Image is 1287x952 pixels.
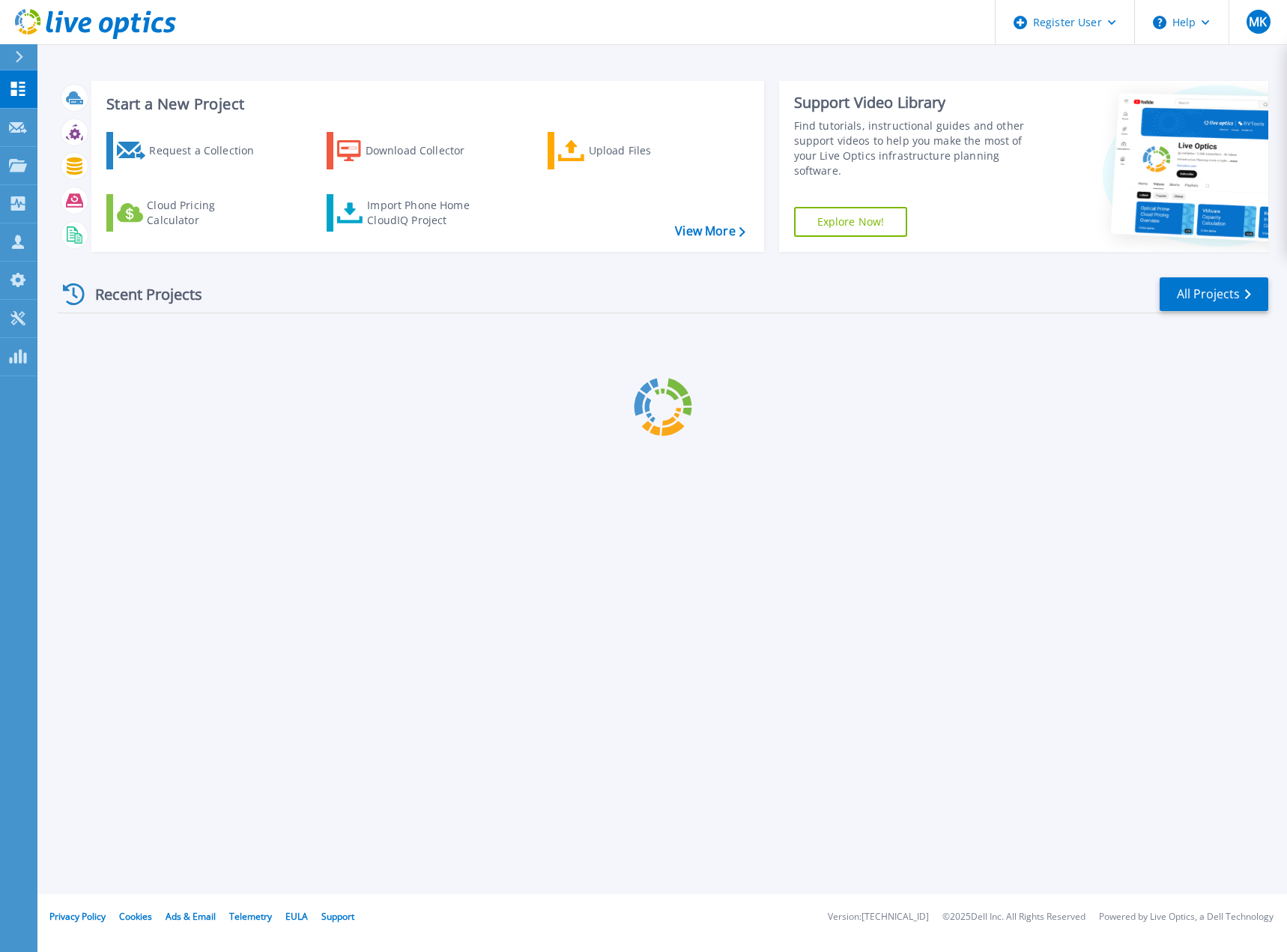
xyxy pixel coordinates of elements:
[1249,16,1267,28] span: MK
[366,136,485,166] div: Download Collector
[548,132,715,169] a: Upload Files
[119,910,152,923] a: Cookies
[58,276,222,313] div: Recent Projects
[794,207,908,237] a: Explore Now!
[675,224,745,238] a: View More
[285,910,308,923] a: EULA
[106,96,745,112] h3: Start a New Project
[1099,912,1274,922] li: Powered by Live Optics, a Dell Technology
[149,136,269,166] div: Request a Collection
[942,912,1085,922] li: © 2025 Dell Inc. All Rights Reserved
[794,118,1042,178] div: Find tutorials, instructional guides and other support videos to help you make the most of your L...
[794,93,1042,112] div: Support Video Library
[321,910,354,923] a: Support
[828,912,929,922] li: Version: [TECHNICAL_ID]
[1160,277,1268,311] a: All Projects
[166,910,216,923] a: Ads & Email
[106,132,273,169] a: Request a Collection
[367,198,484,228] div: Import Phone Home CloudIQ Project
[106,194,273,232] a: Cloud Pricing Calculator
[147,198,267,228] div: Cloud Pricing Calculator
[229,910,272,923] a: Telemetry
[49,910,106,923] a: Privacy Policy
[589,136,709,166] div: Upload Files
[327,132,494,169] a: Download Collector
